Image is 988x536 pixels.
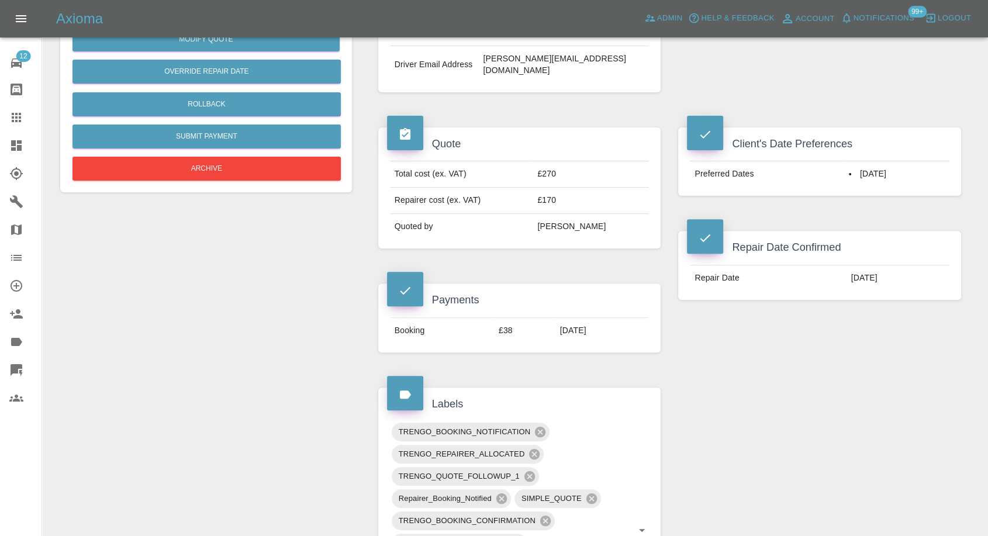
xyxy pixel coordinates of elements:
li: [DATE] [849,168,945,180]
span: Logout [938,12,971,25]
div: TRENGO_BOOKING_NOTIFICATION [392,423,550,441]
span: SIMPLE_QUOTE [514,492,589,505]
button: Archive [72,157,341,181]
td: £270 [533,161,649,188]
td: Total cost (ex. VAT) [390,161,533,188]
span: TRENGO_BOOKING_CONFIRMATION [392,514,543,527]
button: Logout [922,9,974,27]
td: Preferred Dates [690,161,844,187]
button: Submit Payment [72,125,341,148]
div: TRENGO_QUOTE_FOLLOWUP_1 [392,467,539,486]
td: Quoted by [390,214,533,240]
td: £170 [533,188,649,214]
a: Account [778,9,838,28]
span: TRENGO_BOOKING_NOTIFICATION [392,425,538,438]
td: [DATE] [847,265,949,291]
div: TRENGO_BOOKING_CONFIRMATION [392,511,555,530]
span: 12 [16,50,30,62]
div: TRENGO_REPAIRER_ALLOCATED [392,445,544,464]
td: [PERSON_NAME] [533,214,649,240]
h4: Repair Date Confirmed [687,240,952,255]
td: [DATE] [555,317,650,343]
a: Admin [641,9,686,27]
button: Open drawer [7,5,35,33]
button: Notifications [838,9,917,27]
h4: Payments [387,292,652,308]
span: Account [796,12,835,26]
button: Help & Feedback [685,9,777,27]
td: £38 [494,317,555,343]
div: SIMPLE_QUOTE [514,489,601,508]
h4: Client's Date Preferences [687,136,952,152]
span: Admin [657,12,683,25]
button: Override Repair Date [72,60,341,84]
button: Modify Quote [72,27,340,51]
span: Help & Feedback [701,12,774,25]
td: Driver Email Address [390,46,479,84]
td: [PERSON_NAME][EMAIL_ADDRESS][DOMAIN_NAME] [478,46,649,84]
span: Notifications [854,12,914,25]
h4: Quote [387,136,652,152]
span: TRENGO_REPAIRER_ALLOCATED [392,447,532,461]
td: Repairer cost (ex. VAT) [390,188,533,214]
td: Repair Date [690,265,846,291]
h5: Axioma [56,9,103,28]
td: Booking [390,317,494,343]
button: Rollback [72,92,341,116]
span: 99+ [908,6,927,18]
h4: Labels [387,396,652,412]
span: TRENGO_QUOTE_FOLLOWUP_1 [392,469,527,483]
div: Repairer_Booking_Notified [392,489,511,508]
span: Repairer_Booking_Notified [392,492,499,505]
